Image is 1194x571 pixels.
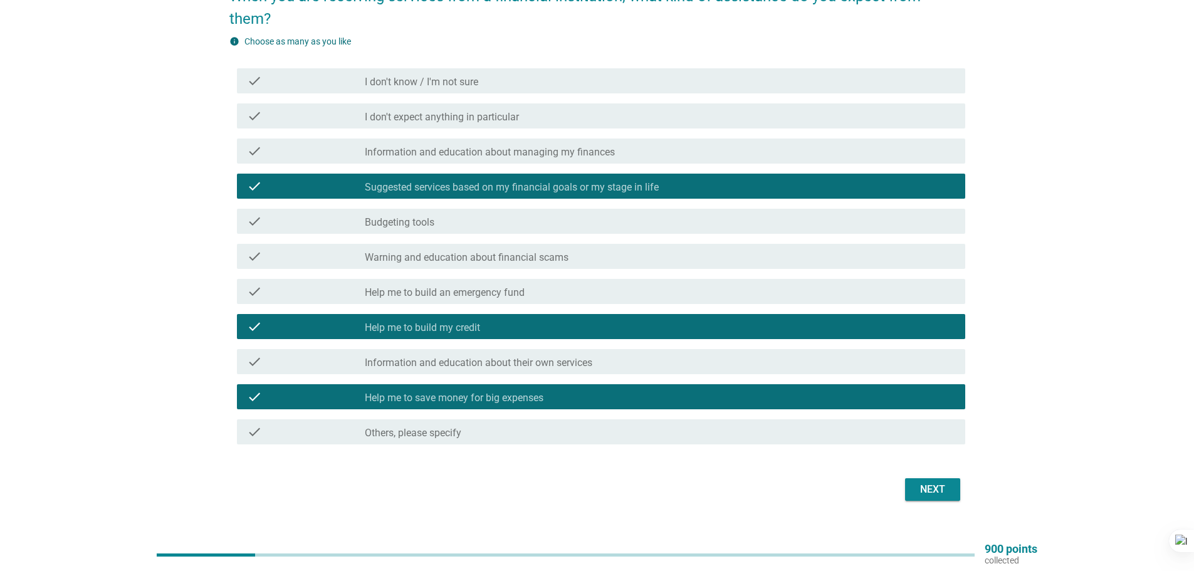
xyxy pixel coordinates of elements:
button: Next [905,478,960,501]
i: check [247,354,262,369]
i: check [247,108,262,123]
label: I don't expect anything in particular [365,111,519,123]
label: Help me to build my credit [365,322,480,334]
i: check [247,424,262,439]
label: I don't know / I'm not sure [365,76,478,88]
div: Next [915,482,950,497]
i: check [247,179,262,194]
label: Suggested services based on my financial goals or my stage in life [365,181,659,194]
i: check [247,73,262,88]
label: Warning and education about financial scams [365,251,568,264]
label: Help me to save money for big expenses [365,392,543,404]
label: Information and education about managing my finances [365,146,615,159]
i: info [229,36,239,46]
i: check [247,214,262,229]
i: check [247,389,262,404]
label: Information and education about their own services [365,357,592,369]
i: check [247,144,262,159]
p: 900 points [985,543,1037,555]
label: Others, please specify [365,427,461,439]
i: check [247,284,262,299]
label: Budgeting tools [365,216,434,229]
i: check [247,319,262,334]
p: collected [985,555,1037,566]
label: Choose as many as you like [244,36,351,46]
i: check [247,249,262,264]
label: Help me to build an emergency fund [365,286,525,299]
